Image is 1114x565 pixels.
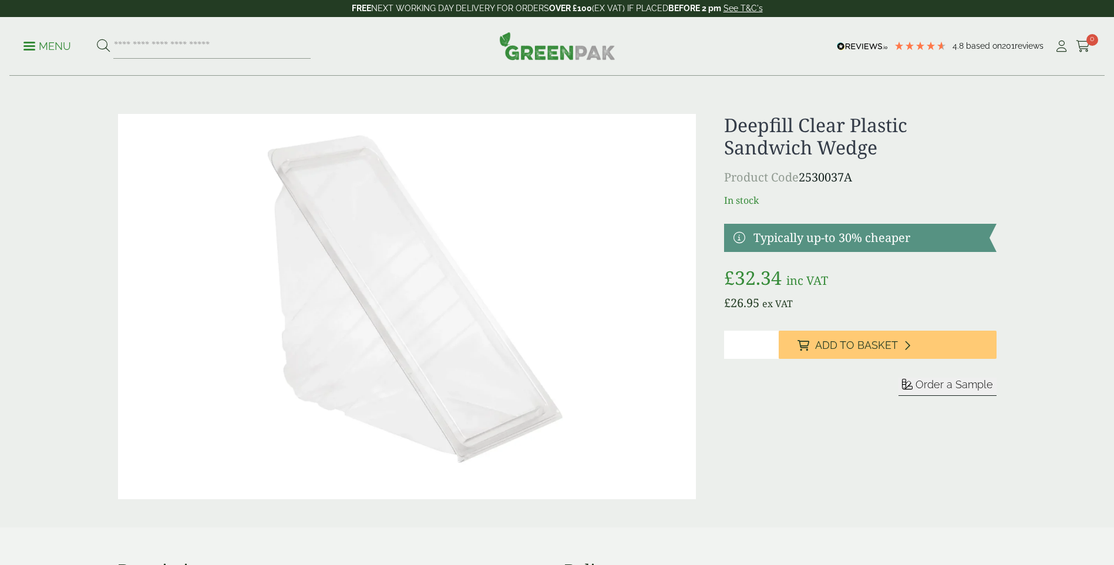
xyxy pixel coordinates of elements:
span: inc VAT [786,273,828,288]
span: ex VAT [762,297,793,310]
i: My Account [1054,41,1069,52]
span: 4.8 [953,41,966,51]
span: reviews [1015,41,1044,51]
button: Add to Basket [779,331,997,359]
span: £ [724,295,731,311]
div: 4.79 Stars [894,41,947,51]
strong: FREE [352,4,371,13]
span: 0 [1086,34,1098,46]
a: Menu [23,39,71,51]
p: Menu [23,39,71,53]
bdi: 26.95 [724,295,759,311]
h1: Deepfill Clear Plastic Sandwich Wedge [724,114,996,159]
i: Cart [1076,41,1091,52]
bdi: 32.34 [724,265,782,290]
span: Add to Basket [815,339,898,352]
p: In stock [724,193,996,207]
strong: BEFORE 2 pm [668,4,721,13]
strong: OVER £100 [549,4,592,13]
img: GreenPak Supplies [499,32,615,60]
img: REVIEWS.io [837,42,888,51]
a: See T&C's [723,4,763,13]
img: Deep Fill Wedge [118,114,696,499]
span: Order a Sample [916,378,993,391]
span: Based on [966,41,1002,51]
span: Product Code [724,169,799,185]
button: Order a Sample [898,378,997,396]
a: 0 [1076,38,1091,55]
span: £ [724,265,735,290]
span: 201 [1002,41,1015,51]
p: 2530037A [724,169,996,186]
